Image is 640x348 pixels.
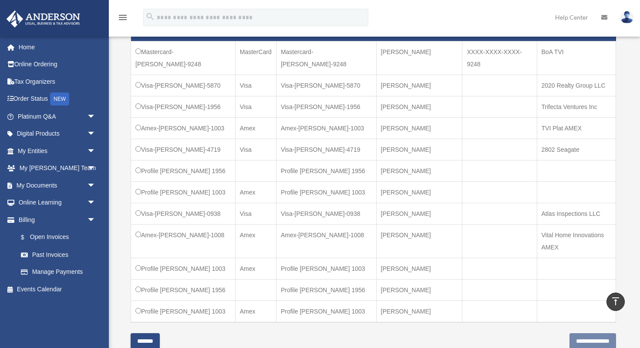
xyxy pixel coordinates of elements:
[537,96,616,117] td: Trifecta Ventures Inc
[376,41,462,75] td: [PERSON_NAME]
[376,75,462,96] td: [PERSON_NAME]
[6,125,109,143] a: Digital Productsarrow_drop_down
[276,41,376,75] td: Mastercard-[PERSON_NAME]-9248
[376,224,462,258] td: [PERSON_NAME]
[131,139,236,160] td: Visa-[PERSON_NAME]-4719
[276,117,376,139] td: Amex-[PERSON_NAME]-1003
[6,38,109,56] a: Home
[537,203,616,224] td: Atlas Inspections LLC
[276,181,376,203] td: Profile [PERSON_NAME] 1003
[376,139,462,160] td: [PERSON_NAME]
[235,41,276,75] td: MasterCard
[235,139,276,160] td: Visa
[12,263,104,281] a: Manage Payments
[376,181,462,203] td: [PERSON_NAME]
[26,232,30,243] span: $
[537,224,616,258] td: Vital Home Innovations AMEX
[235,300,276,322] td: Amex
[620,11,633,24] img: User Pic
[131,279,236,300] td: Profile [PERSON_NAME] 1956
[131,160,236,181] td: Profile [PERSON_NAME] 1956
[6,90,109,108] a: Order StatusNEW
[537,41,616,75] td: BoA TVI
[87,125,104,143] span: arrow_drop_down
[276,224,376,258] td: Amex-[PERSON_NAME]-1008
[537,75,616,96] td: 2020 Realty Group LLC
[276,75,376,96] td: Visa-[PERSON_NAME]-5870
[235,75,276,96] td: Visa
[6,211,104,229] a: Billingarrow_drop_down
[87,160,104,177] span: arrow_drop_down
[376,258,462,279] td: [PERSON_NAME]
[376,279,462,300] td: [PERSON_NAME]
[131,258,236,279] td: Profile [PERSON_NAME] 1003
[462,41,537,75] td: XXXX-XXXX-XXXX-9248
[6,73,109,90] a: Tax Organizers
[87,177,104,194] span: arrow_drop_down
[6,108,109,125] a: Platinum Q&Aarrow_drop_down
[610,296,621,307] i: vertical_align_top
[376,203,462,224] td: [PERSON_NAME]
[606,293,625,311] a: vertical_align_top
[537,117,616,139] td: TVI Plat AMEX
[131,300,236,322] td: Profile [PERSON_NAME] 1003
[276,203,376,224] td: Visa-[PERSON_NAME]-0938
[276,96,376,117] td: Visa-[PERSON_NAME]-1956
[235,96,276,117] td: Visa
[376,160,462,181] td: [PERSON_NAME]
[131,96,236,117] td: Visa-[PERSON_NAME]-1956
[12,229,100,246] a: $Open Invoices
[131,41,236,75] td: Mastercard-[PERSON_NAME]-9248
[276,279,376,300] td: Profile [PERSON_NAME] 1956
[6,56,109,73] a: Online Ordering
[6,194,109,212] a: Online Learningarrow_drop_down
[235,258,276,279] td: Amex
[6,177,109,194] a: My Documentsarrow_drop_down
[131,203,236,224] td: Visa-[PERSON_NAME]-0938
[276,139,376,160] td: Visa-[PERSON_NAME]-4719
[376,300,462,322] td: [PERSON_NAME]
[276,300,376,322] td: Profile [PERSON_NAME] 1003
[87,211,104,229] span: arrow_drop_down
[131,117,236,139] td: Amex-[PERSON_NAME]-1003
[376,117,462,139] td: [PERSON_NAME]
[131,224,236,258] td: Amex-[PERSON_NAME]-1008
[6,280,109,298] a: Events Calendar
[12,246,104,263] a: Past Invoices
[118,15,128,23] a: menu
[118,12,128,23] i: menu
[235,117,276,139] td: Amex
[6,160,109,177] a: My [PERSON_NAME] Teamarrow_drop_down
[145,12,155,21] i: search
[131,181,236,203] td: Profile [PERSON_NAME] 1003
[4,10,83,27] img: Anderson Advisors Platinum Portal
[87,194,104,212] span: arrow_drop_down
[87,108,104,126] span: arrow_drop_down
[376,96,462,117] td: [PERSON_NAME]
[131,75,236,96] td: Visa-[PERSON_NAME]-5870
[537,139,616,160] td: 2802 Seagate
[235,203,276,224] td: Visa
[50,92,69,106] div: NEW
[87,142,104,160] span: arrow_drop_down
[235,181,276,203] td: Amex
[276,258,376,279] td: Profile [PERSON_NAME] 1003
[276,160,376,181] td: Profile [PERSON_NAME] 1956
[235,224,276,258] td: Amex
[6,142,109,160] a: My Entitiesarrow_drop_down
